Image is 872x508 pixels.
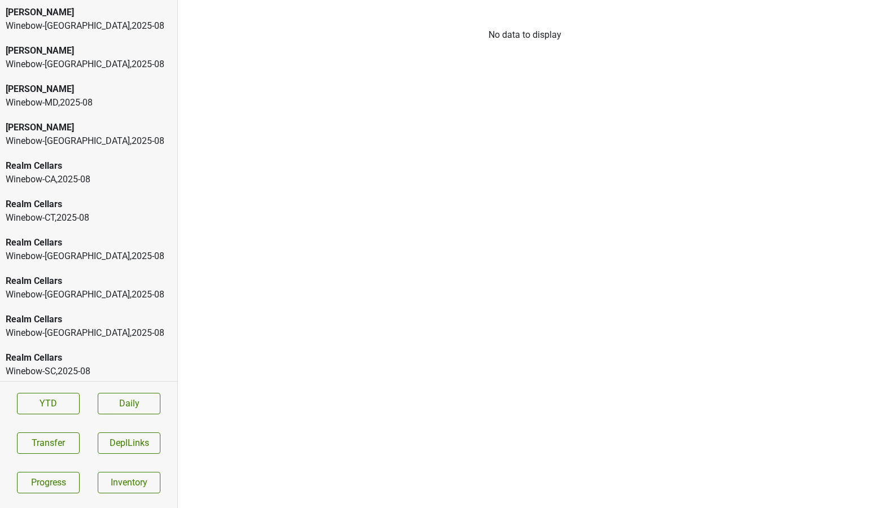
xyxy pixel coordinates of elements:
a: Progress [17,472,80,493]
div: Winebow-[GEOGRAPHIC_DATA] , 2025 - 08 [6,19,172,33]
div: Winebow-[GEOGRAPHIC_DATA] , 2025 - 08 [6,58,172,71]
a: Daily [98,393,160,414]
button: Transfer [17,432,80,454]
div: Winebow-[GEOGRAPHIC_DATA] , 2025 - 08 [6,134,172,148]
div: Realm Cellars [6,351,172,365]
div: [PERSON_NAME] [6,121,172,134]
div: Realm Cellars [6,236,172,249]
div: No data to display [178,28,872,42]
div: Realm Cellars [6,159,172,173]
div: [PERSON_NAME] [6,6,172,19]
div: Winebow-[GEOGRAPHIC_DATA] , 2025 - 08 [6,326,172,340]
div: Realm Cellars [6,274,172,288]
div: [PERSON_NAME] [6,82,172,96]
div: Winebow-CA , 2025 - 08 [6,173,172,186]
div: Realm Cellars [6,198,172,211]
div: Realm Cellars [6,313,172,326]
a: Inventory [98,472,160,493]
div: Winebow-[GEOGRAPHIC_DATA] , 2025 - 08 [6,288,172,301]
a: YTD [17,393,80,414]
button: DeplLinks [98,432,160,454]
div: [PERSON_NAME] [6,44,172,58]
div: Winebow-CT , 2025 - 08 [6,211,172,225]
div: Winebow-[GEOGRAPHIC_DATA] , 2025 - 08 [6,249,172,263]
div: Winebow-MD , 2025 - 08 [6,96,172,110]
div: Winebow-SC , 2025 - 08 [6,365,172,378]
